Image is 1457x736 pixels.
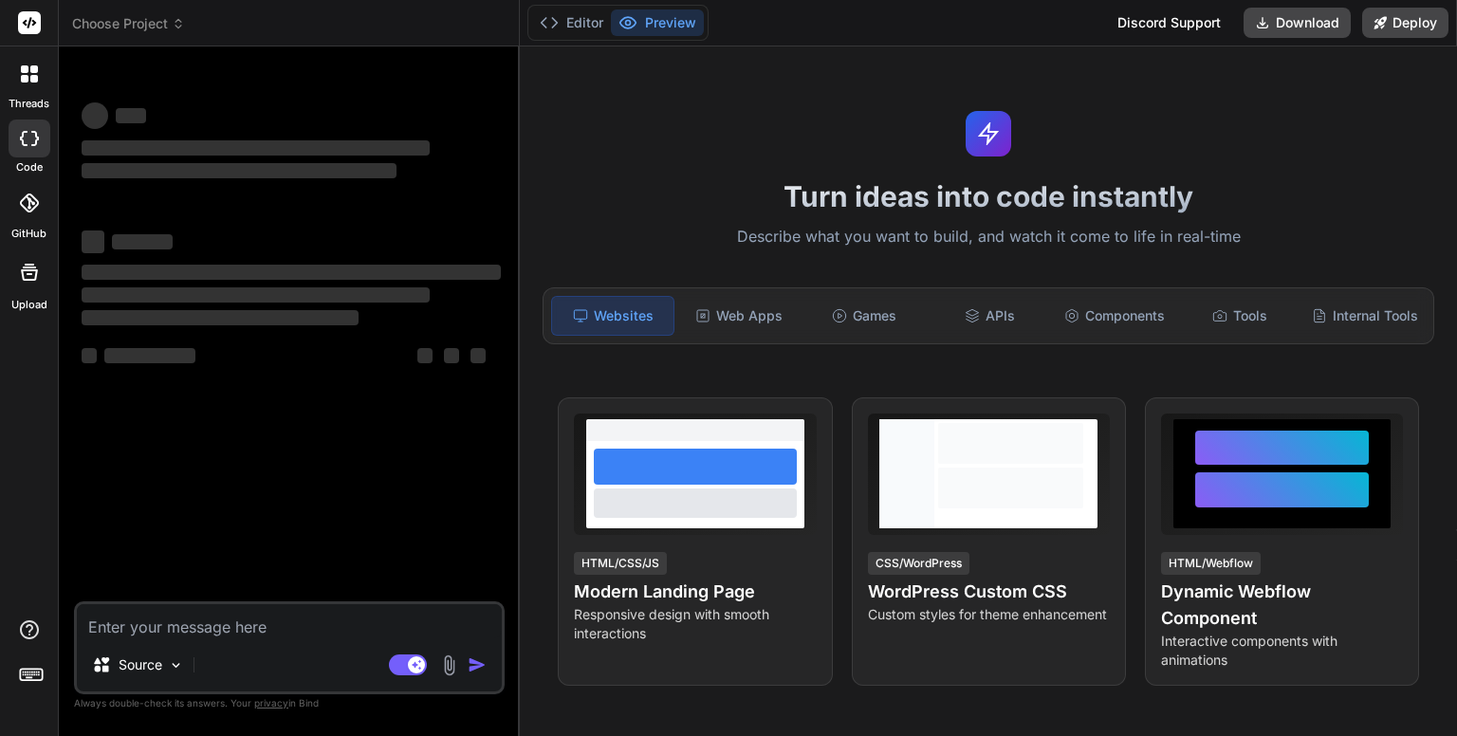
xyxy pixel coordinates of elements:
p: Responsive design with smooth interactions [574,605,816,643]
button: Deploy [1362,8,1448,38]
span: ‌ [82,265,501,280]
p: Custom styles for theme enhancement [868,605,1110,624]
span: Choose Project [72,14,185,33]
div: Web Apps [678,296,800,336]
div: Games [803,296,925,336]
span: ‌ [417,348,433,363]
div: Components [1054,296,1175,336]
span: ‌ [444,348,459,363]
span: ‌ [82,287,430,303]
img: icon [468,655,487,674]
p: Interactive components with animations [1161,632,1403,670]
span: ‌ [82,310,359,325]
div: Tools [1179,296,1300,336]
div: HTML/Webflow [1161,552,1261,575]
label: code [16,159,43,175]
span: ‌ [104,348,195,363]
label: Upload [11,297,47,313]
p: Source [119,655,162,674]
h4: Dynamic Webflow Component [1161,579,1403,632]
button: Editor [532,9,611,36]
span: ‌ [116,108,146,123]
div: Internal Tools [1304,296,1426,336]
div: Discord Support [1106,8,1232,38]
label: threads [9,96,49,112]
button: Preview [611,9,704,36]
label: GitHub [11,226,46,242]
p: Describe what you want to build, and watch it come to life in real-time [531,225,1446,249]
div: CSS/WordPress [868,552,969,575]
span: privacy [254,697,288,708]
img: Pick Models [168,657,184,673]
h4: WordPress Custom CSS [868,579,1110,605]
h1: Turn ideas into code instantly [531,179,1446,213]
div: APIs [929,296,1050,336]
span: ‌ [82,163,397,178]
div: Websites [551,296,674,336]
div: HTML/CSS/JS [574,552,667,575]
span: ‌ [82,140,430,156]
p: Always double-check its answers. Your in Bind [74,694,505,712]
span: ‌ [82,102,108,129]
h4: Modern Landing Page [574,579,816,605]
span: ‌ [112,234,173,249]
span: ‌ [470,348,486,363]
img: attachment [438,654,460,676]
span: ‌ [82,230,104,253]
span: ‌ [82,348,97,363]
button: Download [1244,8,1351,38]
